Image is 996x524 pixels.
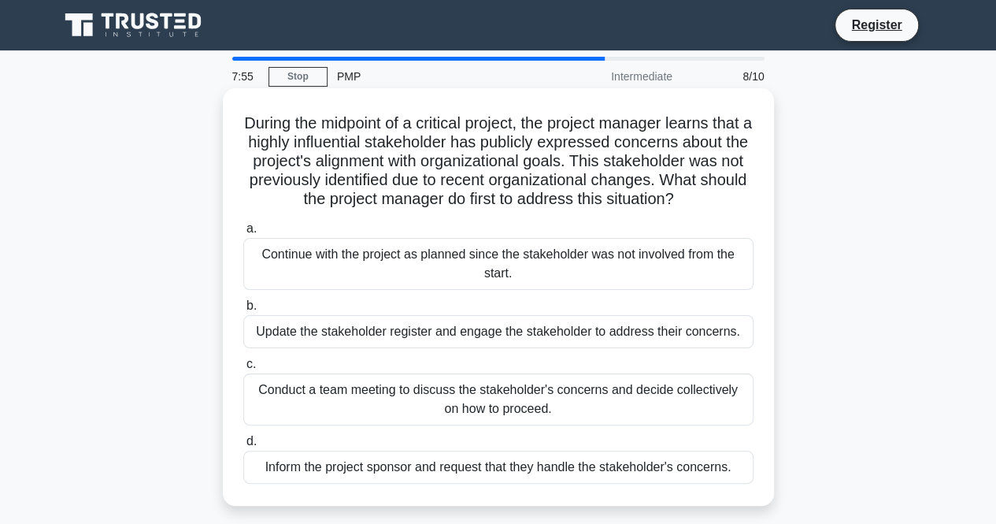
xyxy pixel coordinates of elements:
[243,315,753,348] div: Update the stakeholder register and engage the stakeholder to address their concerns.
[246,221,257,235] span: a.
[842,15,911,35] a: Register
[243,373,753,426] div: Conduct a team meeting to discuss the stakeholder's concerns and decide collectively on how to pr...
[328,61,544,92] div: PMP
[223,61,268,92] div: 7:55
[246,299,257,312] span: b.
[268,67,328,87] a: Stop
[246,434,257,448] span: d.
[544,61,682,92] div: Intermediate
[682,61,774,92] div: 8/10
[242,113,755,210] h5: During the midpoint of a critical project, the project manager learns that a highly influential s...
[243,238,753,290] div: Continue with the project as planned since the stakeholder was not involved from the start.
[246,357,256,370] span: c.
[243,451,753,484] div: Inform the project sponsor and request that they handle the stakeholder's concerns.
